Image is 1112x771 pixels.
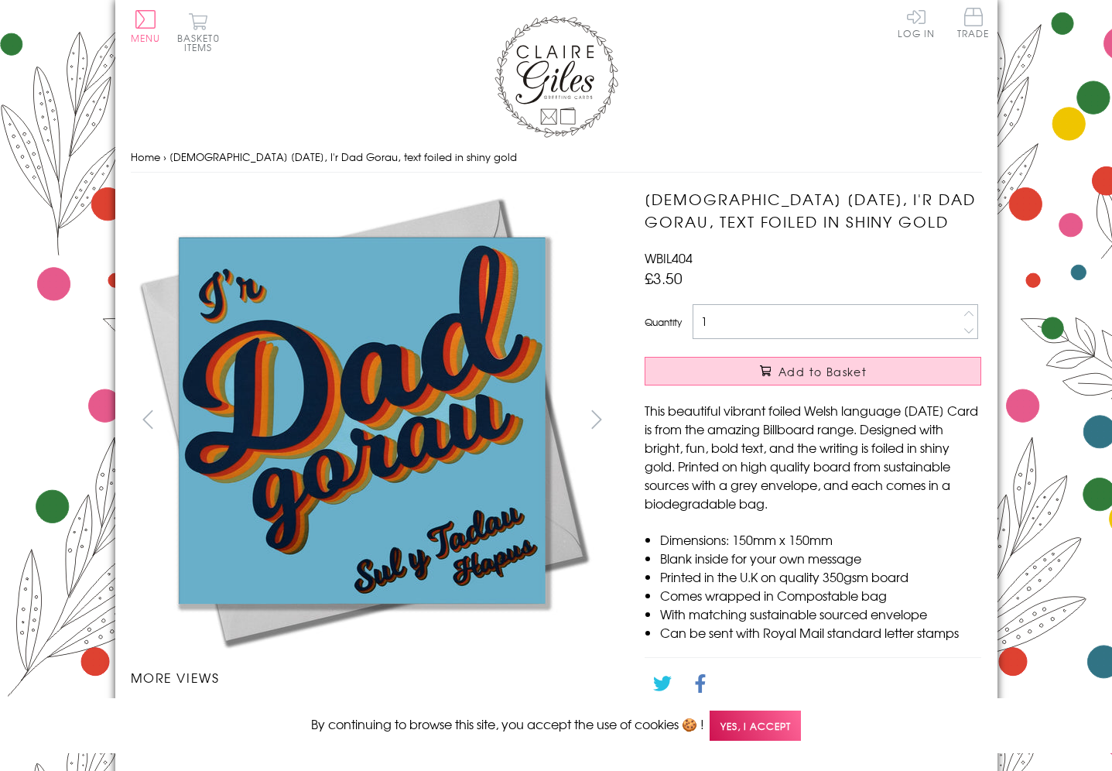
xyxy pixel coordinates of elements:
li: Printed in the U.K on quality 350gsm board [660,567,981,586]
li: Carousel Page 5 [131,736,251,770]
li: Can be sent with Royal Mail standard letter stamps [660,623,981,642]
button: prev [131,402,166,437]
li: Comes wrapped in Compostable bag [660,586,981,605]
span: £3.50 [645,267,683,289]
p: This beautiful vibrant foiled Welsh language [DATE] Card is from the amazing Billboard range. Des... [645,401,981,512]
span: Yes, I accept [710,711,801,741]
span: Add to Basket [778,364,867,379]
a: Trade [957,8,990,41]
span: Menu [131,31,161,45]
a: Home [131,149,160,164]
img: Welsh Father's Day, I'r Dad Gorau, text foiled in shiny gold [190,755,191,756]
a: Log In [898,8,935,38]
button: next [579,402,614,437]
nav: breadcrumbs [131,142,982,173]
h1: [DEMOGRAPHIC_DATA] [DATE], I'r Dad Gorau, text foiled in shiny gold [645,188,981,233]
span: Trade [957,8,990,38]
li: Carousel Page 6 [251,736,372,770]
span: 0 items [184,31,220,54]
label: Quantity [645,315,682,329]
button: Add to Basket [645,357,981,385]
li: With matching sustainable sourced envelope [660,605,981,623]
li: Blank inside for your own message [660,549,981,567]
img: Welsh Father's Day, I'r Dad Gorau, text foiled in shiny gold [131,188,595,653]
button: Basket0 items [177,12,220,52]
span: [DEMOGRAPHIC_DATA] [DATE], I'r Dad Gorau, text foiled in shiny gold [169,149,517,164]
img: Welsh Father's Day, I'r Dad Gorau, text foiled in shiny gold [311,755,312,756]
span: › [163,149,166,164]
button: Menu [131,10,161,43]
span: WBIL404 [645,248,693,267]
li: Dimensions: 150mm x 150mm [660,530,981,549]
img: Claire Giles Greetings Cards [494,15,618,138]
h3: More views [131,668,614,687]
